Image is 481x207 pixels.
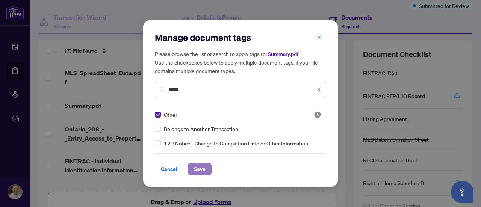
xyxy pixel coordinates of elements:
[317,35,322,40] span: close
[314,111,321,118] span: Pending Review
[155,50,326,75] h5: Please browse the list or search to apply tags to: Use the checkboxes below to apply multiple doc...
[164,125,238,133] span: Belongs to Another Transaction
[316,87,321,92] span: close
[314,111,321,118] img: status
[164,139,308,147] span: 129 Notice - Change to Completion Date or Other Information
[194,163,206,175] span: Save
[188,163,212,175] button: Save
[268,51,298,57] span: Summary.pdf
[155,32,326,44] h2: Manage document tags
[161,163,177,175] span: Cancel
[451,181,473,203] button: Open asap
[164,110,177,119] span: Other
[155,163,183,175] button: Cancel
